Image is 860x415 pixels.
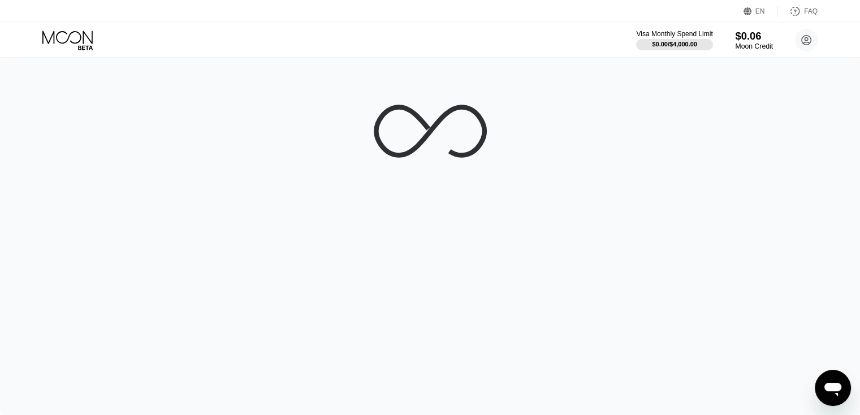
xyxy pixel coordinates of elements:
iframe: Кнопка запуска окна обмена сообщениями [815,370,851,406]
div: Moon Credit [735,42,773,50]
div: Visa Monthly Spend Limit [636,30,712,38]
div: $0.00 / $4,000.00 [652,41,697,47]
div: $0.06Moon Credit [735,30,773,50]
div: FAQ [804,7,818,15]
div: EN [744,6,778,17]
div: FAQ [778,6,818,17]
div: $0.06 [735,30,773,42]
div: Visa Monthly Spend Limit$0.00/$4,000.00 [636,30,712,50]
div: EN [755,7,765,15]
